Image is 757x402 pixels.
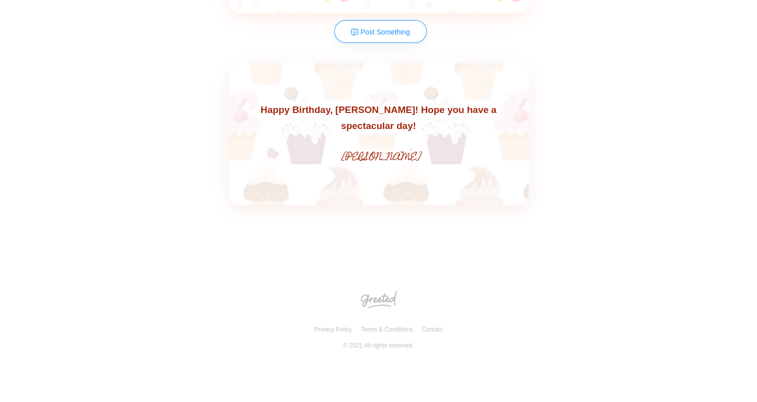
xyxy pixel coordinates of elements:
img: Greeted [361,291,397,308]
span: [PERSON_NAME] [342,148,421,167]
small: © 2021 All rights reserved. [343,341,414,350]
a: Post Something [334,20,427,43]
a: Contact [421,321,443,337]
a: Privacy Policy [314,321,352,337]
div: Happy Birthday, [PERSON_NAME]! Hope you have a spectacular day! [229,63,529,205]
a: Terms & Conditions [360,321,413,337]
